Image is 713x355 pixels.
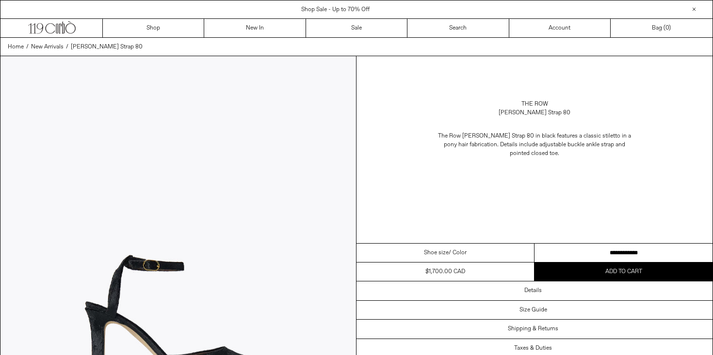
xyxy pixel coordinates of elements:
span: / [66,43,68,51]
span: 0 [665,24,669,32]
a: Home [8,43,24,51]
h3: Size Guide [519,307,547,313]
a: New In [204,19,306,37]
h3: Details [524,287,542,294]
a: New Arrivals [31,43,64,51]
span: Add to cart [605,268,642,276]
h3: Shipping & Returns [508,325,558,332]
a: The Row [521,100,548,108]
div: $1,700.00 CAD [425,267,465,276]
a: Search [407,19,509,37]
div: [PERSON_NAME] Strap 80 [499,108,570,117]
a: Bag () [611,19,712,37]
span: / [26,43,29,51]
a: Shop Sale - Up to 70% Off [301,6,370,14]
a: Shop [103,19,204,37]
span: ) [665,24,671,32]
span: / Color [449,248,467,257]
button: Add to cart [535,262,713,281]
a: [PERSON_NAME] Strap 80 [71,43,143,51]
a: Account [509,19,611,37]
p: The Row [PERSON_NAME] Strap 80 in black features a classic stiletto in a pony hair fabrication. D... [438,127,632,163]
h3: Taxes & Duties [514,345,552,352]
span: Shoe size [424,248,449,257]
a: Sale [306,19,407,37]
